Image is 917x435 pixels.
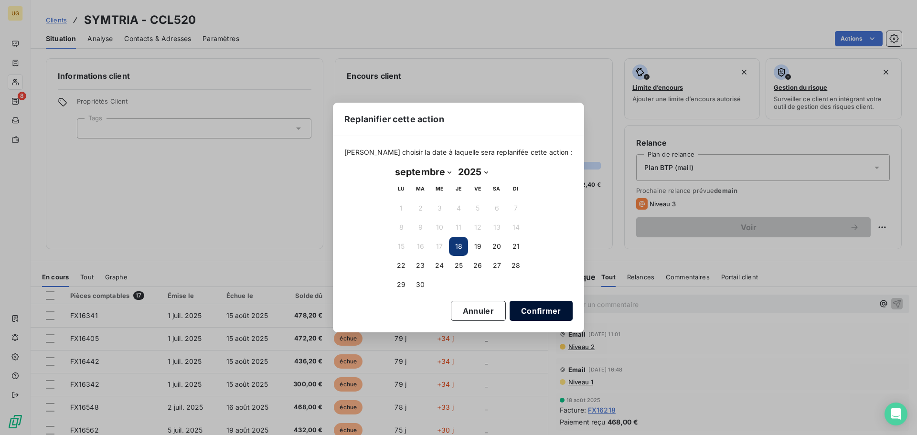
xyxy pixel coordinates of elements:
[885,403,907,425] div: Open Intercom Messenger
[468,199,487,218] button: 5
[344,148,573,157] span: [PERSON_NAME] choisir la date à laquelle sera replanifée cette action :
[411,199,430,218] button: 2
[510,301,573,321] button: Confirmer
[487,237,506,256] button: 20
[451,301,506,321] button: Annuler
[468,180,487,199] th: vendredi
[487,256,506,275] button: 27
[392,237,411,256] button: 15
[344,113,444,126] span: Replanifier cette action
[392,256,411,275] button: 22
[392,218,411,237] button: 8
[430,199,449,218] button: 3
[449,180,468,199] th: jeudi
[392,199,411,218] button: 1
[449,237,468,256] button: 18
[487,218,506,237] button: 13
[411,275,430,294] button: 30
[411,218,430,237] button: 9
[411,256,430,275] button: 23
[487,180,506,199] th: samedi
[392,275,411,294] button: 29
[468,256,487,275] button: 26
[506,256,525,275] button: 28
[411,237,430,256] button: 16
[468,237,487,256] button: 19
[430,218,449,237] button: 10
[411,180,430,199] th: mardi
[430,256,449,275] button: 24
[449,199,468,218] button: 4
[506,199,525,218] button: 7
[506,180,525,199] th: dimanche
[392,180,411,199] th: lundi
[487,199,506,218] button: 6
[506,237,525,256] button: 21
[449,256,468,275] button: 25
[430,180,449,199] th: mercredi
[468,218,487,237] button: 12
[449,218,468,237] button: 11
[506,218,525,237] button: 14
[430,237,449,256] button: 17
